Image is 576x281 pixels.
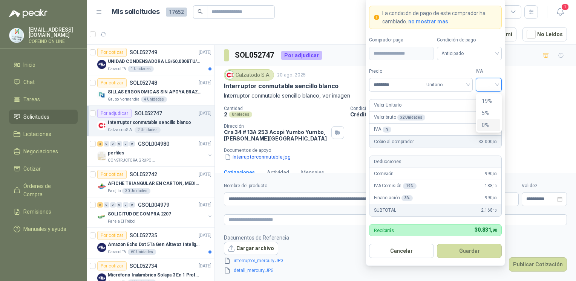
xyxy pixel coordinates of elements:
[199,232,211,239] p: [DATE]
[108,89,202,96] p: SILLAS ERGONOMICAS SIN APOYA BRAZOS
[374,138,414,145] p: Cobro al comprador
[267,168,289,177] div: Actividad
[225,71,234,79] img: Company Logo
[374,194,413,202] p: Financiación
[97,109,132,118] div: Por adjudicar
[231,267,286,274] a: detall_mercury.JPG
[281,51,322,60] div: Por adjudicar
[369,68,422,75] label: Precio
[224,82,339,90] p: Interruptor conmutable sencillo blanco
[485,194,497,202] span: 990
[116,202,122,208] div: 0
[199,263,211,270] p: [DATE]
[116,141,122,147] div: 0
[491,228,497,233] span: ,90
[477,107,500,119] div: 5%
[397,115,425,121] div: x 2 Unidades
[97,200,213,224] a: 5 0 0 0 0 0 GSOL004979[DATE] Company LogoSOLICITUD DE COMPRA 2207Panela El Trébol
[476,68,502,75] label: IVA
[128,249,156,255] div: 60 Unidades
[199,79,211,87] p: [DATE]
[374,170,394,177] p: Comisión
[166,8,187,17] span: 17652
[130,263,157,269] p: SOL052734
[482,121,496,129] div: 0%
[224,69,274,81] div: Calzatodo S.A.
[108,211,171,218] p: SOLICITUD DE COMPRA 2207
[485,182,497,189] span: 188
[23,225,66,233] span: Manuales y ayuda
[426,79,468,90] span: Unitario
[224,182,414,189] label: Nombre del producto
[104,202,109,208] div: 0
[97,151,106,160] img: Company Logo
[199,49,211,56] p: [DATE]
[277,72,306,79] p: 20 ago, 2025
[374,207,396,214] p: SUBTOTAL
[110,141,116,147] div: 0
[383,127,392,133] div: %
[374,182,417,189] p: IVA Comisión
[135,111,162,116] p: SOL052747
[110,202,116,208] div: 0
[97,212,106,221] img: Company Logo
[9,162,78,176] a: Cotizar
[23,113,49,121] span: Solicitudes
[350,106,573,111] p: Condición de pago
[130,50,157,55] p: SOL052749
[108,150,124,157] p: perfiles
[492,172,497,176] span: ,00
[492,140,497,144] span: ,00
[87,228,214,258] a: Por cotizarSOL052735[DATE] Company LogoAmazon Echo Dot 5Ta Gen Altavoz Inteligente Alexa AzulCara...
[382,9,497,26] p: La condición de pago de este comprador ha cambiado.
[235,49,275,61] h3: SOL052747
[9,179,78,202] a: Órdenes de Compra
[9,75,78,89] a: Chat
[29,39,78,44] p: COFEIND ON LINE
[23,182,70,199] span: Órdenes de Compra
[224,153,291,161] button: interruptorconmutable.jpg
[198,9,203,14] span: search
[485,170,497,177] span: 990
[123,202,129,208] div: 0
[108,58,202,65] p: UNIDAD CONDENSADORA LG/60,000BTU/220V/R410A: I
[138,202,169,208] p: GSOL004979
[108,180,202,187] p: AFICHE TRIANGULAR EN CARTON, MEDIDAS 30 CM X 45 CM
[374,114,425,121] p: Valor bruto
[301,168,324,177] div: Mensajes
[97,141,103,147] div: 2
[97,231,127,240] div: Por cotizar
[437,244,502,258] button: Guardar
[97,170,127,179] div: Por cotizar
[224,148,573,153] p: Documentos de apoyo
[224,106,344,111] p: Cantidad
[509,257,567,272] button: Publicar Cotización
[9,222,78,236] a: Manuales y ayuda
[122,188,150,194] div: 30 Unidades
[108,241,202,248] p: Amazon Echo Dot 5Ta Gen Altavoz Inteligente Alexa Azul
[108,119,191,126] p: Interruptor conmutable sencillo blanco
[112,6,160,17] h1: Mis solicitudes
[123,141,129,147] div: 0
[374,102,401,109] p: Valor Unitario
[492,184,497,188] span: ,10
[23,165,41,173] span: Cotizar
[224,242,278,255] button: Cargar archivo
[9,144,78,159] a: Negociaciones
[97,243,106,252] img: Company Logo
[130,80,157,86] p: SOL052748
[374,158,401,165] p: Deducciones
[130,172,157,177] p: SOL052742
[224,168,255,177] div: Cotizaciones
[492,196,497,200] span: ,00
[104,141,109,147] div: 0
[224,124,328,129] p: Dirección
[482,97,496,105] div: 19%
[482,109,496,117] div: 5%
[23,78,35,86] span: Chat
[29,27,78,38] p: [EMAIL_ADDRESS][DOMAIN_NAME]
[129,141,135,147] div: 0
[128,66,154,72] div: 1 Unidades
[403,183,417,189] div: 19 %
[129,202,135,208] div: 0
